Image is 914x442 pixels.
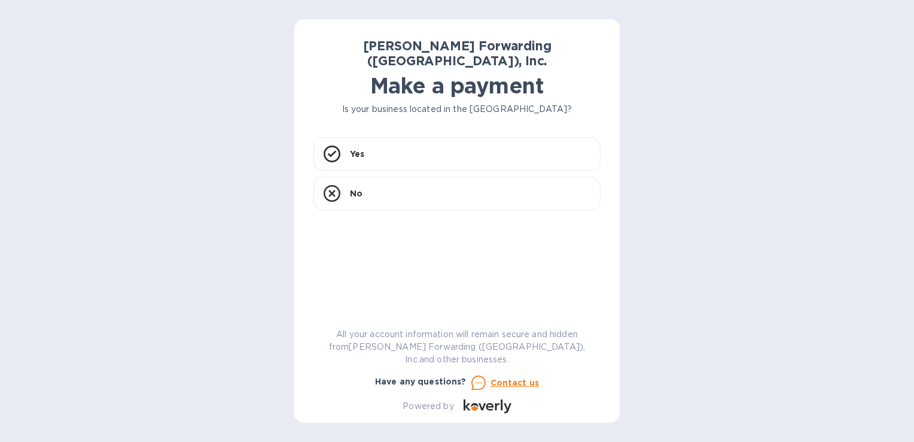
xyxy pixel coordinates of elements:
h1: Make a payment [313,73,601,98]
p: Powered by [403,400,453,413]
p: All your account information will remain secure and hidden from [PERSON_NAME] Forwarding ([GEOGRA... [313,328,601,366]
b: Have any questions? [375,377,467,386]
p: Yes [350,148,364,160]
p: Is your business located in the [GEOGRAPHIC_DATA]? [313,103,601,116]
p: No [350,187,362,199]
u: Contact us [490,378,540,387]
b: [PERSON_NAME] Forwarding ([GEOGRAPHIC_DATA]), Inc. [363,38,552,68]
